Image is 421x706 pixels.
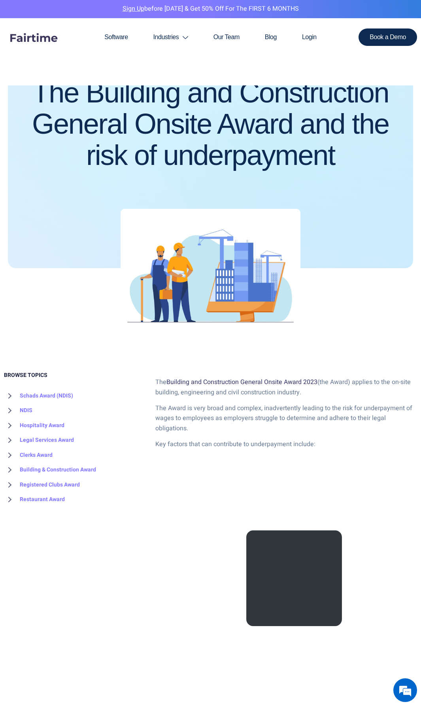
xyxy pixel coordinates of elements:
a: Book a Demo [359,28,417,46]
a: Our Team [201,18,252,56]
div: BROWSE TOPICS [4,372,143,507]
a: Clerks Award [4,448,53,463]
a: Industries [141,18,201,56]
span: Book a Demo [370,34,406,40]
a: Hospitality Award [4,418,64,433]
p: Key factors that can contribute to underpayment include: [155,439,417,450]
a: Building and Construction General Onsite Award 2023 [166,377,317,387]
nav: BROWSE TOPICS [4,388,143,507]
a: Legal Services Award [4,433,74,448]
a: Building & Construction Award [4,462,96,477]
img: ▪ [171,455,417,701]
a: Blog [252,18,289,56]
a: Login [289,18,329,56]
a: Registered Clubs Award [4,477,80,492]
a: Software [92,18,140,56]
a: NDIS [4,403,32,418]
a: Sign Up [123,4,144,13]
p: The Award is very broad and complex, inadvertently leading to the risk for underpayment of wages ... [155,403,417,434]
a: Restaurant Award [4,492,65,507]
p: before [DATE] & Get 50% Off for the FIRST 6 MONTHS [6,4,415,14]
a: Schads Award (NDIS) [4,388,73,403]
h1: The Building and Construction General Onsite Award and the risk of underpayment [16,77,405,171]
p: The (the Award) applies to the on-site building, engineering and civil construction industry. [155,377,417,397]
